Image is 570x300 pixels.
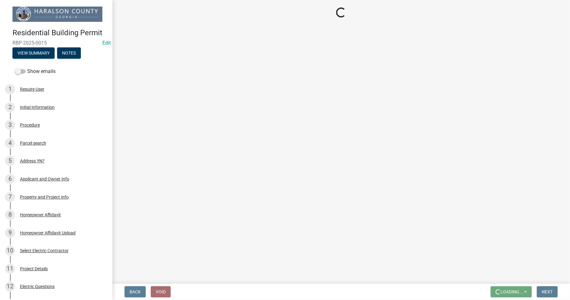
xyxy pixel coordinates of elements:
[5,120,15,130] div: 3
[20,87,44,91] div: Require User
[151,286,171,298] button: Void
[20,141,46,145] div: Parcel search
[20,159,45,163] div: Address YN?
[5,264,15,274] div: 11
[20,267,48,271] div: Project Details
[12,47,55,59] button: View Summary
[5,210,15,220] div: 8
[20,213,61,217] div: Homeowner Affidavit
[12,7,102,22] img: Haralson County, Georgia
[20,231,76,235] div: Homeowner Affidavit Upload
[125,286,146,298] button: Back
[20,123,40,127] div: Procedure
[102,40,111,46] wm-modal-confirm: Edit Application Number
[130,289,141,294] span: Back
[5,102,15,112] div: 2
[5,246,15,256] div: 10
[20,195,69,199] div: Property and Project Info
[20,177,69,181] div: Applicant and Owner Info
[20,284,55,289] div: Electric Questions
[12,28,107,37] h4: Residential Building Permit
[102,40,111,46] a: Edit
[15,68,56,75] label: Show emails
[20,105,55,109] div: Initial Information
[57,47,81,59] button: Notes
[5,228,15,238] div: 9
[491,286,532,298] button: Loading...
[12,51,55,56] wm-modal-confirm: Summary
[5,174,15,184] div: 6
[5,192,15,202] div: 7
[5,138,15,148] div: 4
[537,286,558,298] button: Next
[5,156,15,166] div: 5
[5,282,15,292] div: 12
[5,84,15,94] div: 1
[12,40,100,46] span: RBP-2025-0015
[20,249,69,253] div: Select Electric Contractor
[501,289,523,294] span: Loading...
[542,289,553,294] span: Next
[57,51,81,56] wm-modal-confirm: Notes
